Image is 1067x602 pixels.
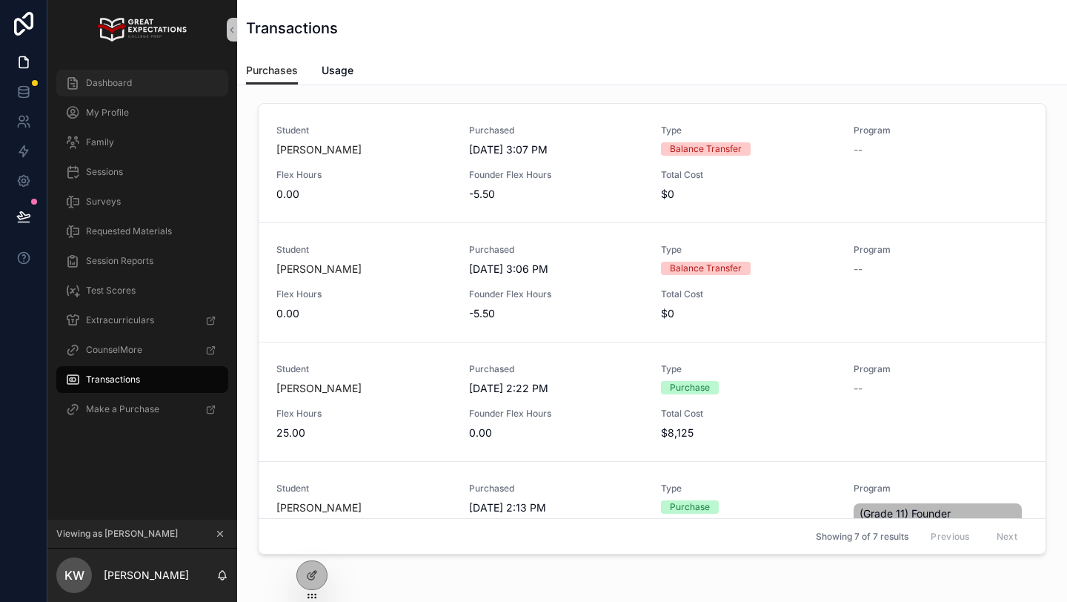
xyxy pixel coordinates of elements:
[854,381,862,396] span: --
[56,129,228,156] a: Family
[469,306,644,321] span: -5.50
[246,57,298,85] a: Purchases
[469,244,644,256] span: Purchased
[816,531,908,543] span: Showing 7 of 7 results
[56,218,228,245] a: Requested Materials
[661,483,836,494] span: Type
[670,381,710,394] div: Purchase
[56,248,228,274] a: Session Reports
[854,142,862,157] span: --
[661,306,836,321] span: $0
[56,159,228,185] a: Sessions
[469,187,644,202] span: -5.50
[661,408,836,420] span: Total Cost
[661,363,836,375] span: Type
[86,225,172,237] span: Requested Materials
[56,337,228,363] a: CounselMore
[854,125,1028,136] span: Program
[276,426,451,440] span: 25.00
[469,363,644,375] span: Purchased
[246,18,338,39] h1: Transactions
[104,568,189,583] p: [PERSON_NAME]
[276,142,362,157] a: [PERSON_NAME]
[86,403,159,415] span: Make a Purchase
[86,136,114,148] span: Family
[276,408,451,420] span: Flex Hours
[469,288,644,300] span: Founder Flex Hours
[98,18,186,42] img: App logo
[276,262,362,277] a: [PERSON_NAME]
[56,70,228,96] a: Dashboard
[276,169,451,181] span: Flex Hours
[469,381,644,396] span: [DATE] 2:22 PM
[854,363,1028,375] span: Program
[661,288,836,300] span: Total Cost
[469,483,644,494] span: Purchased
[86,374,140,386] span: Transactions
[56,99,228,126] a: My Profile
[469,125,644,136] span: Purchased
[661,125,836,136] span: Type
[64,566,84,584] span: KW
[86,166,123,178] span: Sessions
[246,63,298,78] span: Purchases
[86,255,153,267] span: Session Reports
[86,285,136,297] span: Test Scores
[56,307,228,334] a: Extracurriculars
[56,396,228,423] a: Make a Purchase
[276,288,451,300] span: Flex Hours
[670,142,742,156] div: Balance Transfer
[661,169,836,181] span: Total Cost
[56,188,228,215] a: Surveys
[661,244,836,256] span: Type
[56,366,228,393] a: Transactions
[854,483,1028,494] span: Program
[661,187,836,202] span: $0
[86,77,132,89] span: Dashboard
[469,500,644,515] span: [DATE] 2:13 PM
[469,262,644,277] span: [DATE] 3:06 PM
[276,381,362,396] a: [PERSON_NAME]
[86,196,121,208] span: Surveys
[469,169,644,181] span: Founder Flex Hours
[322,57,353,87] a: Usage
[854,262,862,277] span: --
[86,314,154,326] span: Extracurriculars
[276,500,362,515] a: [PERSON_NAME]
[469,426,644,440] span: 0.00
[469,408,644,420] span: Founder Flex Hours
[276,363,451,375] span: Student
[56,528,178,540] span: Viewing as [PERSON_NAME]
[661,426,836,440] span: $8,125
[670,500,710,514] div: Purchase
[276,125,451,136] span: Student
[322,63,353,78] span: Usage
[47,59,237,442] div: scrollable content
[276,306,451,321] span: 0.00
[276,244,451,256] span: Student
[854,244,1028,256] span: Program
[469,142,644,157] span: [DATE] 3:07 PM
[56,277,228,304] a: Test Scores
[86,107,129,119] span: My Profile
[860,506,1017,536] span: (Grade 11) Founder Comprehensive Program
[670,262,742,275] div: Balance Transfer
[276,483,451,494] span: Student
[276,187,451,202] span: 0.00
[86,344,142,356] span: CounselMore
